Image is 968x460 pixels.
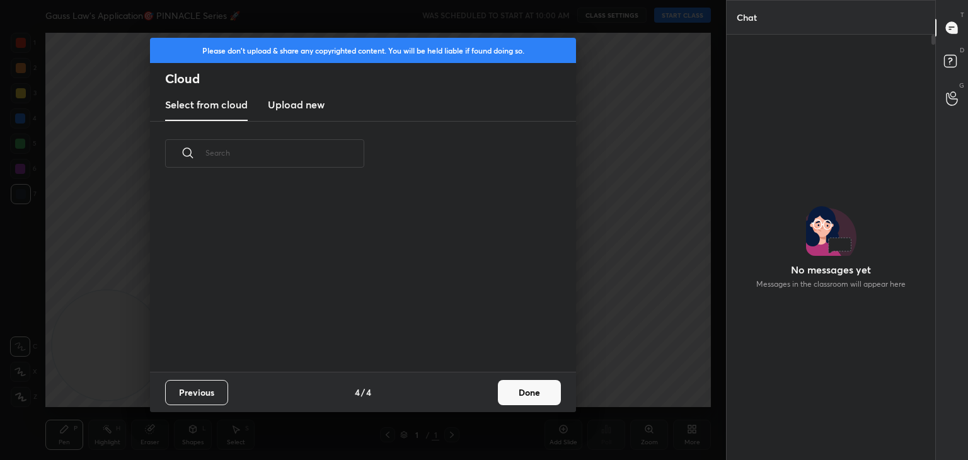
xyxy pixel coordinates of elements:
[498,380,561,405] button: Done
[150,38,576,63] div: Please don't upload & share any copyrighted content. You will be held liable if found doing so.
[205,126,364,180] input: Search
[727,1,767,34] p: Chat
[355,386,360,399] h4: 4
[165,97,248,112] h3: Select from cloud
[165,380,228,405] button: Previous
[165,71,576,87] h2: Cloud
[960,45,964,55] p: D
[361,386,365,399] h4: /
[366,386,371,399] h4: 4
[959,81,964,90] p: G
[960,10,964,20] p: T
[268,97,325,112] h3: Upload new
